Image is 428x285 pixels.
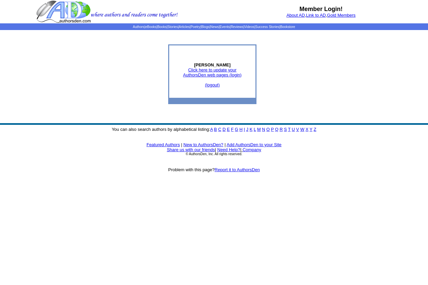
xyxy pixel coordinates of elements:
[266,127,270,132] a: O
[215,147,216,152] font: |
[168,25,178,29] a: Stories
[186,152,242,156] font: © AuthorsDen, Inc. All rights reserved.
[306,13,326,18] a: Link to AD
[235,127,238,132] a: G
[168,167,260,172] font: Problem with this page?
[280,25,295,29] a: Bookstore
[287,13,356,18] font: , ,
[287,13,305,18] a: About AD
[239,127,242,132] a: H
[133,25,295,29] span: | | | | | | | | | | | |
[227,127,230,132] a: E
[288,127,291,132] a: T
[184,142,223,147] a: New to AuthorsDen?
[231,25,243,29] a: Reviews
[300,6,343,12] b: Member Login!
[262,127,265,132] a: N
[194,62,230,67] b: [PERSON_NAME]
[181,142,182,147] font: |
[210,25,219,29] a: News
[246,127,248,132] a: J
[240,147,261,152] font: |
[222,127,225,132] a: D
[310,127,312,132] a: Y
[218,127,221,132] a: C
[179,25,190,29] a: Articles
[157,25,167,29] a: Books
[275,127,278,132] a: Q
[167,147,215,152] a: Share us with our friends
[271,127,274,132] a: P
[227,142,282,147] a: Add AuthorsDen to your Site
[292,127,295,132] a: U
[146,142,180,147] a: Featured Authors
[220,25,230,29] a: Events
[300,127,304,132] a: W
[280,127,283,132] a: R
[201,25,209,29] a: Blogs
[183,67,242,77] a: Click here to update yourAuthorsDen web pages (login)
[214,127,217,132] a: B
[255,25,279,29] a: Success Stories
[217,147,240,152] a: Need Help?
[327,13,355,18] a: Gold Members
[145,25,156,29] a: eBooks
[133,25,144,29] a: Authors
[231,127,234,132] a: F
[244,127,245,132] a: I
[296,127,299,132] a: V
[215,167,260,172] a: Report it to AuthorsDen
[205,82,220,87] a: (logout)
[257,127,261,132] a: M
[191,25,200,29] a: Poetry
[242,147,261,152] a: Company
[284,127,287,132] a: S
[244,25,254,29] a: Videos
[306,127,309,132] a: X
[314,127,316,132] a: Z
[249,127,252,132] a: K
[224,142,225,147] font: |
[112,127,316,132] font: You can also search authors by alphabetical listing:
[254,127,256,132] a: L
[210,127,213,132] a: A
